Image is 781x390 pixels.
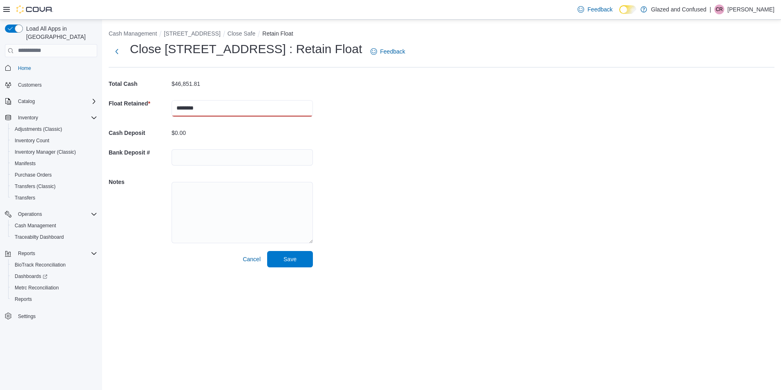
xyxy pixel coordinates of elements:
p: | [710,4,711,14]
button: Next [109,43,125,60]
button: Cash Management [109,30,157,37]
span: Settings [15,311,97,321]
h5: Notes [109,174,170,190]
button: Reports [15,249,38,258]
a: Home [15,63,34,73]
span: Operations [15,209,97,219]
span: Settings [18,313,36,320]
span: Reports [18,250,35,257]
p: Glazed and Confused [651,4,706,14]
button: Cash Management [8,220,100,231]
span: Cash Management [15,222,56,229]
a: Manifests [11,159,39,168]
a: Dashboards [8,271,100,282]
span: Adjustments (Classic) [11,124,97,134]
button: Transfers [8,192,100,204]
p: $0.00 [172,130,186,136]
span: Metrc Reconciliation [11,283,97,293]
button: Save [267,251,313,267]
span: Customers [15,80,97,90]
span: Transfers (Classic) [15,183,56,190]
a: Feedback [574,1,616,18]
a: Cash Management [11,221,59,231]
span: Feedback [380,47,405,56]
button: Retain Float [262,30,293,37]
h5: Float Retained [109,95,170,112]
span: Inventory Manager (Classic) [15,149,76,155]
button: Customers [2,79,100,91]
span: Catalog [15,96,97,106]
button: Transfers (Classic) [8,181,100,192]
button: Catalog [15,96,38,106]
span: Feedback [587,5,612,13]
button: Purchase Orders [8,169,100,181]
button: Home [2,62,100,74]
a: BioTrack Reconciliation [11,260,69,270]
h5: Total Cash [109,76,170,92]
span: Transfers [11,193,97,203]
span: Inventory Count [11,136,97,146]
span: Purchase Orders [11,170,97,180]
span: Cancel [243,255,261,263]
a: Metrc Reconciliation [11,283,62,293]
button: Inventory Manager (Classic) [8,146,100,158]
a: Feedback [367,43,408,60]
span: Catalog [18,98,35,105]
span: Traceabilty Dashboard [15,234,64,240]
span: Cash Management [11,221,97,231]
span: Transfers (Classic) [11,182,97,191]
p: [PERSON_NAME] [727,4,774,14]
button: Settings [2,310,100,322]
button: Operations [2,208,100,220]
span: Metrc Reconciliation [15,285,59,291]
span: Inventory Manager (Classic) [11,147,97,157]
span: Reports [11,294,97,304]
span: Transfers [15,195,35,201]
button: Inventory Count [8,135,100,146]
button: [STREET_ADDRESS] [164,30,220,37]
a: Transfers (Classic) [11,182,59,191]
span: Inventory [15,113,97,123]
span: Purchase Orders [15,172,52,178]
a: Reports [11,294,35,304]
span: Home [15,63,97,73]
span: Traceabilty Dashboard [11,232,97,242]
a: Inventory Count [11,136,53,146]
a: Transfers [11,193,38,203]
span: Operations [18,211,42,217]
button: Reports [8,294,100,305]
span: CR [716,4,723,14]
button: Inventory [15,113,41,123]
h5: Bank Deposit # [109,144,170,161]
span: BioTrack Reconciliation [11,260,97,270]
h1: Close [STREET_ADDRESS] : Retain Float [130,41,362,57]
button: Traceabilty Dashboard [8,231,100,243]
span: Manifests [15,160,36,167]
button: Reports [2,248,100,259]
span: Inventory Count [15,137,49,144]
input: Dark Mode [619,5,636,14]
a: Purchase Orders [11,170,55,180]
nav: An example of EuiBreadcrumbs [109,29,774,39]
button: Manifests [8,158,100,169]
a: Customers [15,80,45,90]
span: BioTrack Reconciliation [15,262,66,268]
span: Dashboards [11,271,97,281]
span: Reports [15,296,32,303]
div: Cody Rosenthal [714,4,724,14]
button: Catalog [2,96,100,107]
span: Customers [18,82,42,88]
span: Inventory [18,114,38,121]
button: Adjustments (Classic) [8,123,100,135]
h5: Cash Deposit [109,125,170,141]
button: BioTrack Reconciliation [8,259,100,271]
span: Home [18,65,31,72]
a: Traceabilty Dashboard [11,232,67,242]
nav: Complex example [5,59,97,343]
span: Manifests [11,159,97,168]
button: Operations [15,209,45,219]
img: Cova [16,5,53,13]
span: Reports [15,249,97,258]
button: Inventory [2,112,100,123]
